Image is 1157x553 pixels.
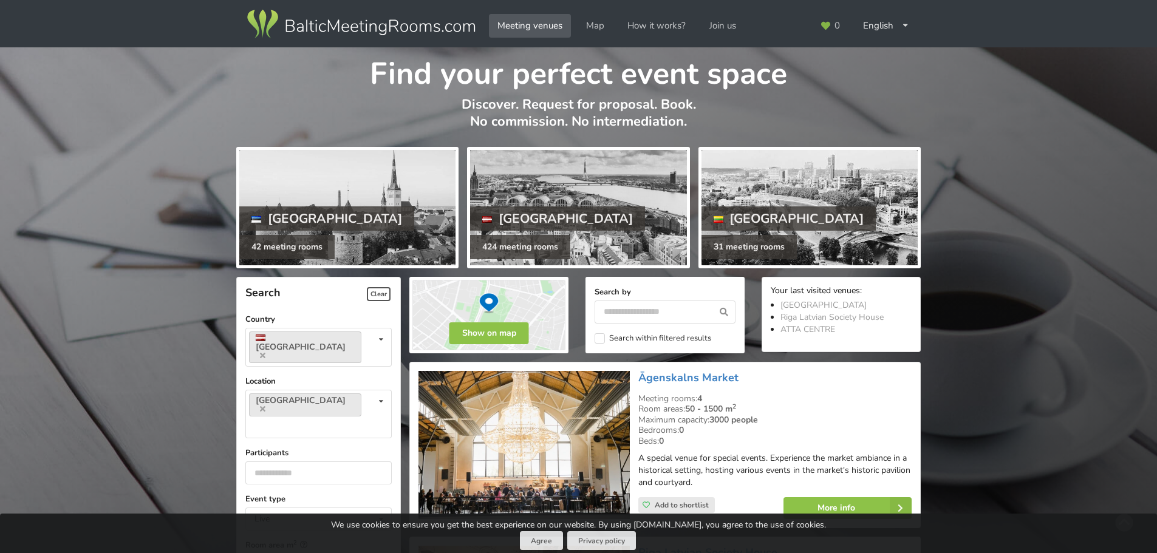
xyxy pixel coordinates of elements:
span: Search [245,285,281,300]
a: [GEOGRAPHIC_DATA] [249,331,361,363]
a: How it works? [619,14,694,38]
div: 42 meeting rooms [239,235,335,259]
div: Maximum capacity: [638,415,912,426]
a: Āgenskalns Market [638,370,739,385]
sup: 2 [732,402,736,411]
div: [GEOGRAPHIC_DATA] [239,206,414,231]
a: [GEOGRAPHIC_DATA] 42 meeting rooms [236,147,459,268]
img: Baltic Meeting Rooms [245,7,477,41]
p: Discover. Request for proposal. Book. No commission. No intermediation. [236,96,921,143]
div: Bedrooms: [638,425,912,436]
label: Participants [245,447,392,459]
div: Meeting rooms: [638,393,912,404]
a: [GEOGRAPHIC_DATA] 31 meeting rooms [698,147,921,268]
label: Search within filtered results [595,333,711,344]
div: English [855,14,918,38]
a: Map [578,14,613,38]
a: Privacy policy [567,531,636,550]
div: [GEOGRAPHIC_DATA] [701,206,876,231]
div: 31 meeting rooms [701,235,797,259]
div: [GEOGRAPHIC_DATA] [470,206,645,231]
strong: 4 [697,393,702,404]
span: Add to shortlist [655,500,709,510]
button: Agree [520,531,563,550]
label: Event type [245,493,392,505]
div: Your last visited venues: [771,286,912,297]
strong: 0 [659,435,664,447]
a: More info [783,497,912,519]
a: [GEOGRAPHIC_DATA] 424 meeting rooms [467,147,689,268]
a: ATTA CENTRE [780,324,835,335]
a: [GEOGRAPHIC_DATA] [249,393,361,416]
span: 0 [834,21,840,30]
a: Meeting venues [489,14,571,38]
strong: 0 [679,424,684,436]
a: [GEOGRAPHIC_DATA] [780,299,867,311]
a: Join us [701,14,745,38]
button: Show on map [449,322,529,344]
label: Location [245,375,392,387]
div: Beds: [638,436,912,447]
div: 424 meeting rooms [470,235,570,259]
span: Clear [367,287,391,301]
img: Unusual venues | Riga | Āgenskalns Market [418,371,629,520]
a: Riga Latvian Society House [780,311,884,323]
label: Search by [595,286,735,298]
img: Show on map [409,277,568,353]
strong: 50 - 1500 m [685,403,736,415]
p: A special venue for special events. Experience the market ambiance in a historical setting, hosti... [638,452,912,489]
label: Country [245,313,392,325]
h1: Find your perfect event space [236,47,921,93]
div: Room areas: [638,404,912,415]
strong: 3000 people [709,414,758,426]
